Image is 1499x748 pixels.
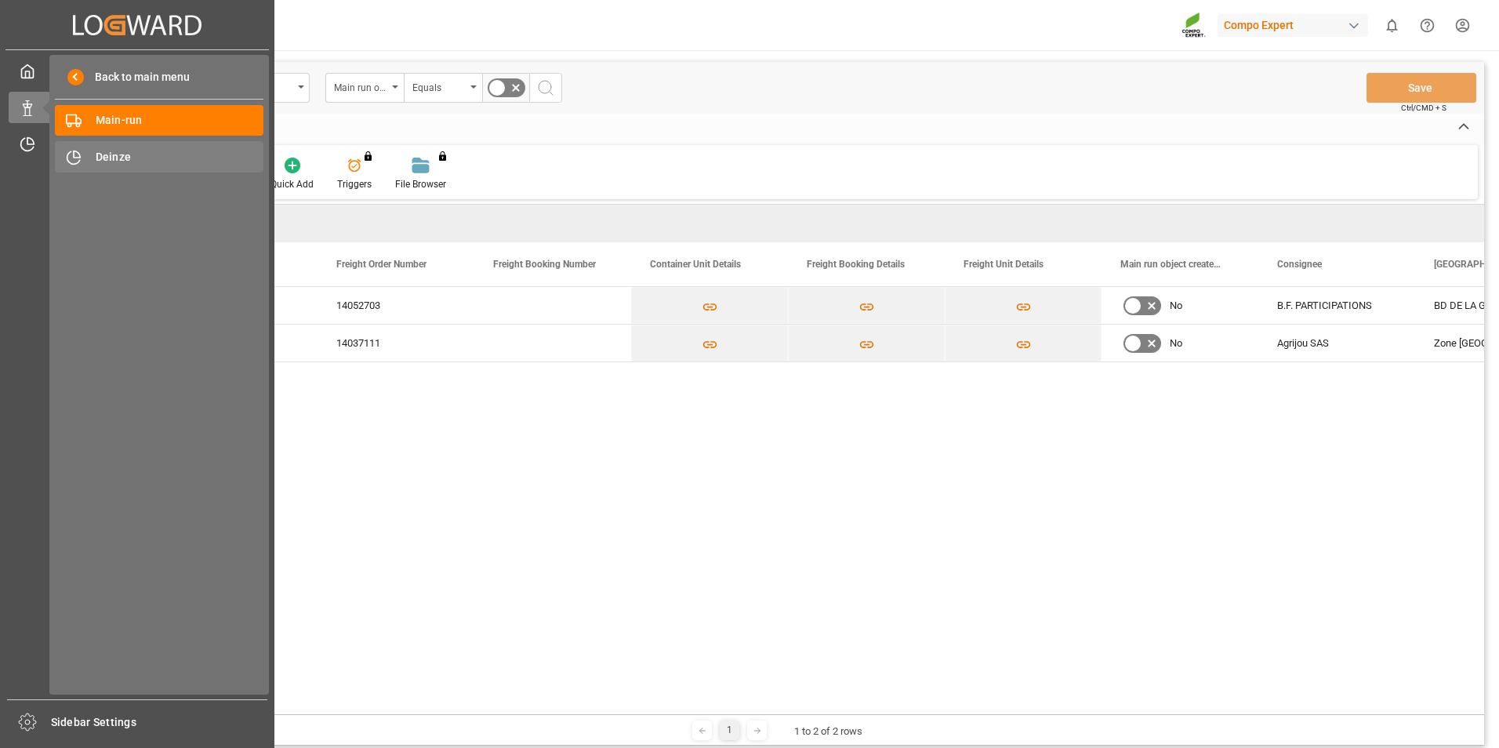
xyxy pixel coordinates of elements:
div: B.F. PARTICIPATIONS [1258,287,1415,324]
div: 14037111 [318,325,474,361]
span: Main-run [96,112,264,129]
button: show 0 new notifications [1374,8,1410,43]
span: Freight Order Number [336,259,426,270]
span: Back to main menu [84,69,190,85]
span: Consignee [1277,259,1322,270]
span: Freight Booking Number [493,259,596,270]
button: Help Center [1410,8,1445,43]
button: Compo Expert [1218,10,1374,40]
div: Equals [412,77,466,95]
div: 14052703 [318,287,474,324]
div: Quick Add [270,177,314,191]
div: Main run object created Status [334,77,387,95]
a: Timeslot Management [9,129,266,159]
span: Main run object created Status [1120,259,1225,270]
span: No [1170,288,1182,324]
span: Freight Unit Details [964,259,1043,270]
button: open menu [404,73,482,103]
div: 1 to 2 of 2 rows [794,724,862,739]
a: Main-run [55,105,263,136]
div: 1 [720,721,739,740]
span: Freight Booking Details [807,259,905,270]
div: Compo Expert [1218,14,1368,37]
button: Save [1367,73,1476,103]
span: Deinze [96,149,264,165]
span: Sidebar Settings [51,714,268,731]
button: open menu [325,73,404,103]
span: No [1170,325,1182,361]
span: Container Unit Details [650,259,741,270]
span: Ctrl/CMD + S [1401,102,1446,114]
button: search button [529,73,562,103]
div: Agrijou SAS [1258,325,1415,361]
a: Deinze [55,141,263,172]
img: Screenshot%202023-09-29%20at%2010.02.21.png_1712312052.png [1181,12,1207,39]
a: My Cockpit [9,56,266,86]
